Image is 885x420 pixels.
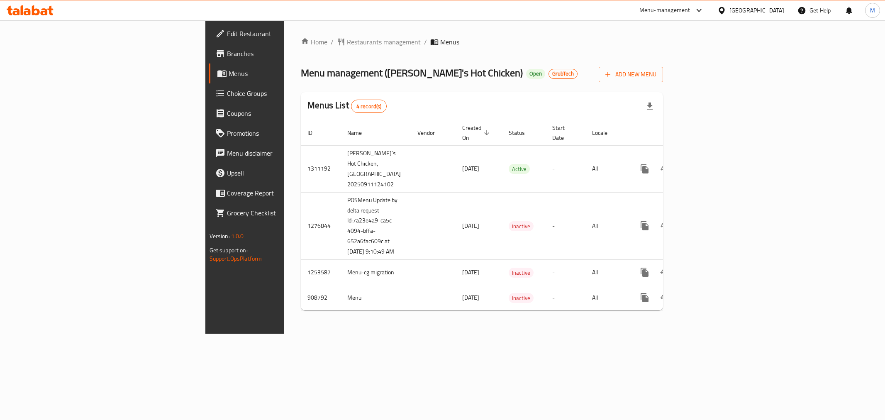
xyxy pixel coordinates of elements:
[227,168,346,178] span: Upsell
[301,63,523,82] span: Menu management ( [PERSON_NAME]'s Hot Chicken )
[351,103,387,110] span: 4 record(s)
[227,188,346,198] span: Coverage Report
[209,183,353,203] a: Coverage Report
[462,292,479,303] span: [DATE]
[655,288,675,308] button: Change Status
[552,123,575,143] span: Start Date
[424,37,427,47] li: /
[209,83,353,103] a: Choice Groups
[635,262,655,282] button: more
[549,70,577,77] span: GrubTech
[546,192,585,260] td: -
[462,220,479,231] span: [DATE]
[635,216,655,236] button: more
[635,159,655,179] button: more
[592,128,618,138] span: Locale
[341,192,411,260] td: POSMenu Update by delta request Id:7a23e4a9-ca5c-4094-bffa-652a6fac609c at [DATE] 9:10:49 AM
[209,203,353,223] a: Grocery Checklist
[585,285,628,310] td: All
[227,108,346,118] span: Coupons
[655,159,675,179] button: Change Status
[209,103,353,123] a: Coupons
[526,70,545,77] span: Open
[599,67,663,82] button: Add New Menu
[209,123,353,143] a: Promotions
[347,37,421,47] span: Restaurants management
[729,6,784,15] div: [GEOGRAPHIC_DATA]
[509,293,534,303] span: Inactive
[526,69,545,79] div: Open
[655,262,675,282] button: Change Status
[307,99,387,113] h2: Menus List
[605,69,656,80] span: Add New Menu
[341,285,411,310] td: Menu
[301,120,721,311] table: enhanced table
[640,96,660,116] div: Export file
[462,267,479,278] span: [DATE]
[417,128,446,138] span: Vendor
[209,163,353,183] a: Upsell
[655,216,675,236] button: Change Status
[635,288,655,308] button: more
[585,260,628,285] td: All
[337,37,421,47] a: Restaurants management
[546,285,585,310] td: -
[509,222,534,231] span: Inactive
[307,128,323,138] span: ID
[341,260,411,285] td: Menu-cg migration
[347,128,373,138] span: Name
[227,148,346,158] span: Menu disclaimer
[209,63,353,83] a: Menus
[209,44,353,63] a: Branches
[227,208,346,218] span: Grocery Checklist
[462,123,492,143] span: Created On
[229,68,346,78] span: Menus
[585,145,628,192] td: All
[440,37,459,47] span: Menus
[227,128,346,138] span: Promotions
[462,163,479,174] span: [DATE]
[209,24,353,44] a: Edit Restaurant
[227,88,346,98] span: Choice Groups
[231,231,244,242] span: 1.0.0
[509,268,534,278] div: Inactive
[546,260,585,285] td: -
[227,49,346,59] span: Branches
[209,143,353,163] a: Menu disclaimer
[509,268,534,278] span: Inactive
[585,192,628,260] td: All
[639,5,690,15] div: Menu-management
[301,37,663,47] nav: breadcrumb
[509,164,530,174] span: Active
[546,145,585,192] td: -
[341,145,411,192] td: [PERSON_NAME]`s Hot Chicken, [GEOGRAPHIC_DATA] 20250911124102
[509,128,536,138] span: Status
[210,245,248,256] span: Get support on:
[227,29,346,39] span: Edit Restaurant
[628,120,721,146] th: Actions
[210,231,230,242] span: Version:
[210,253,262,264] a: Support.OpsPlatform
[351,100,387,113] div: Total records count
[870,6,875,15] span: M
